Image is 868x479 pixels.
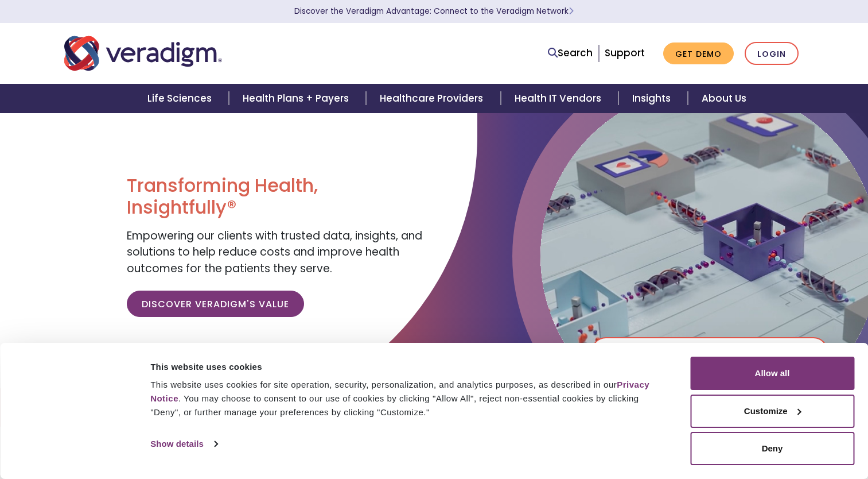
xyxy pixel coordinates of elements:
a: Life Sciences [134,84,229,113]
span: Learn More [569,6,574,17]
a: Support [605,46,645,60]
a: Show details [150,435,217,453]
button: Deny [690,432,854,465]
a: About Us [688,84,760,113]
h1: Transforming Health, Insightfully® [127,175,425,219]
a: Discover Veradigm's Value [127,291,304,317]
div: This website uses cookies for site operation, security, personalization, and analytics purposes, ... [150,378,664,419]
button: Allow all [690,357,854,390]
a: Login [745,42,799,65]
a: Get Demo [663,43,734,65]
button: Customize [690,395,854,428]
div: This website uses cookies [150,360,664,374]
img: Veradigm logo [64,34,222,72]
a: Healthcare Providers [366,84,500,113]
a: Health Plans + Payers [229,84,366,113]
a: Health IT Vendors [501,84,618,113]
span: Empowering our clients with trusted data, insights, and solutions to help reduce costs and improv... [127,228,422,276]
a: Insights [618,84,688,113]
a: Search [548,45,593,61]
a: Discover the Veradigm Advantage: Connect to the Veradigm NetworkLearn More [294,6,574,17]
